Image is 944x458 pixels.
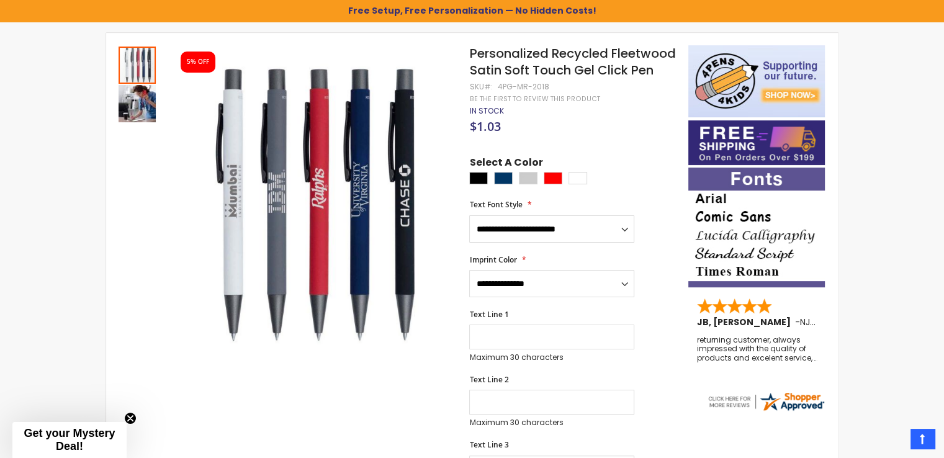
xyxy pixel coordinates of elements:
[169,63,452,347] img: Personalized Recycled Fleetwood Satin Soft Touch Gel Click Pen
[12,422,127,458] div: Get your Mystery Deal!Close teaser
[697,316,795,328] span: JB, [PERSON_NAME]
[469,254,516,265] span: Imprint Color
[469,199,522,210] span: Text Font Style
[544,172,562,184] div: Red
[469,106,503,116] div: Availability
[469,418,634,428] p: Maximum 30 characters
[706,405,825,415] a: 4pens.com certificate URL
[469,374,508,385] span: Text Line 2
[469,45,675,79] span: Personalized Recycled Fleetwood Satin Soft Touch Gel Click Pen
[469,309,508,320] span: Text Line 1
[469,118,500,135] span: $1.03
[910,429,935,449] a: Top
[469,352,634,362] p: Maximum 30 characters
[800,316,816,328] span: NJ
[187,58,209,66] div: 5% OFF
[124,412,137,424] button: Close teaser
[569,172,587,184] div: White
[469,94,600,104] a: Be the first to review this product
[469,156,542,173] span: Select A Color
[24,427,115,452] span: Get your Mystery Deal!
[119,85,156,122] img: Personalized Recycled Fleetwood Satin Soft Touch Gel Click Pen
[706,390,825,413] img: 4pens.com widget logo
[688,168,825,287] img: font-personalization-examples
[494,172,513,184] div: Navy Blue
[119,84,156,122] div: Personalized Recycled Fleetwood Satin Soft Touch Gel Click Pen
[119,45,157,84] div: Personalized Recycled Fleetwood Satin Soft Touch Gel Click Pen
[469,81,492,92] strong: SKU
[519,172,537,184] div: Grey Light
[697,336,817,362] div: returning customer, always impressed with the quality of products and excelent service, will retu...
[469,106,503,116] span: In stock
[688,120,825,165] img: Free shipping on orders over $199
[497,82,549,92] div: 4PG-MR-2018
[688,45,825,117] img: 4pens 4 kids
[795,316,903,328] span: - ,
[469,439,508,450] span: Text Line 3
[469,172,488,184] div: Black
